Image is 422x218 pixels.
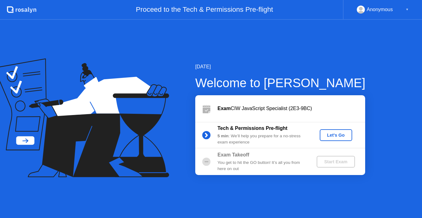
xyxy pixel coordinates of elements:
[217,106,231,111] b: Exam
[217,134,229,138] b: 5 min
[217,133,306,146] div: : We’ll help you prepare for a no-stress exam experience
[195,74,365,92] div: Welcome to [PERSON_NAME]
[319,159,352,164] div: Start Exam
[320,129,352,141] button: Let's Go
[367,6,393,14] div: Anonymous
[406,6,409,14] div: ▼
[322,133,350,138] div: Let's Go
[217,152,249,157] b: Exam Takeoff
[317,156,355,168] button: Start Exam
[217,105,365,112] div: CIW JavaScript Specialist (2E3-9BC)
[217,160,306,172] div: You get to hit the GO button! It’s all you from here on out
[195,63,365,71] div: [DATE]
[217,126,287,131] b: Tech & Permissions Pre-flight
